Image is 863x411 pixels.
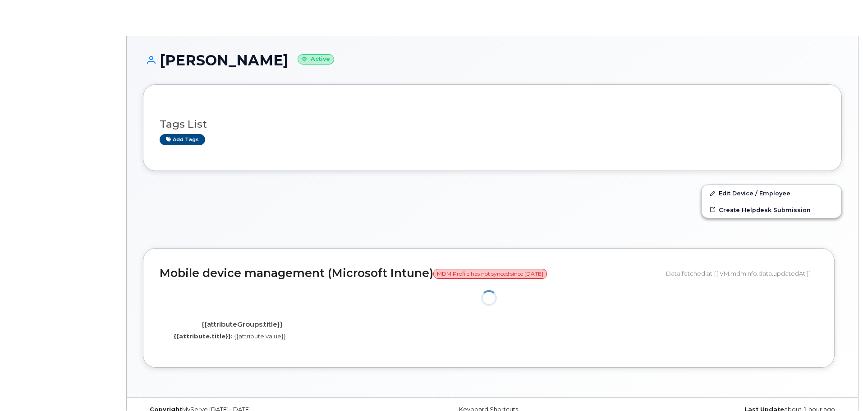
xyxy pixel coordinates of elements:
a: Add tags [160,134,205,145]
label: {{attribute.title}}: [174,332,233,341]
small: Active [298,54,334,65]
h4: {{attributeGroups.title}} [166,321,317,328]
div: Data fetched at {{ VM.mdmInfo.data.updatedAt }} [666,265,818,282]
a: Edit Device / Employee [702,185,841,201]
span: MDM Profile has not synced since [DATE] [433,269,547,279]
span: {{attribute.value}} [234,332,286,340]
h2: Mobile device management (Microsoft Intune) [160,267,659,280]
h1: [PERSON_NAME] [143,52,842,68]
a: Create Helpdesk Submission [702,202,841,218]
h3: Tags List [160,119,825,130]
